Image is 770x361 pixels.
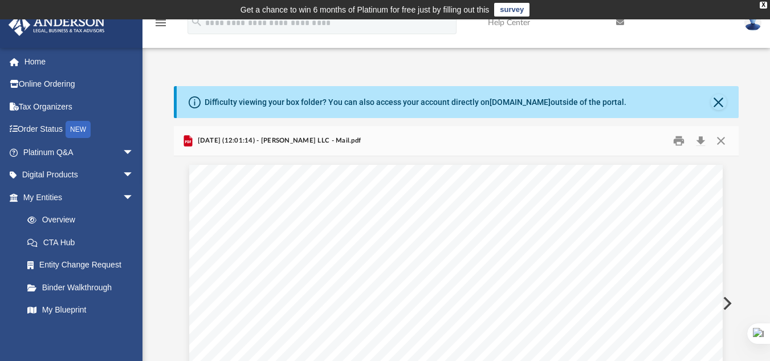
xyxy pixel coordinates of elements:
button: Next File [714,287,739,319]
i: search [190,15,203,28]
a: Tax Organizers [8,95,151,118]
a: Binder Walkthrough [16,276,151,299]
span: arrow_drop_down [123,186,145,209]
a: Digital Productsarrow_drop_down [8,164,151,186]
img: Anderson Advisors Platinum Portal [5,14,108,36]
a: My Entitiesarrow_drop_down [8,186,151,209]
a: Overview [16,209,151,232]
a: Order StatusNEW [8,118,151,141]
i: menu [154,16,168,30]
a: menu [154,22,168,30]
div: Difficulty viewing your box folder? You can also access your account directly on outside of the p... [205,96,626,108]
a: [DOMAIN_NAME] [490,98,551,107]
a: Entity Change Request [16,254,151,277]
a: My Blueprint [16,299,145,322]
div: Get a chance to win 6 months of Platinum for free just by filling out this [241,3,490,17]
span: arrow_drop_down [123,141,145,164]
img: User Pic [744,14,761,31]
a: Online Ordering [8,73,151,96]
span: [DATE] (12:01:14) - [PERSON_NAME] LLC - Mail.pdf [195,136,361,146]
a: Tax Due Dates [16,321,151,344]
a: survey [494,3,529,17]
a: Home [8,50,151,73]
div: NEW [66,121,91,138]
a: CTA Hub [16,231,151,254]
a: Platinum Q&Aarrow_drop_down [8,141,151,164]
span: arrow_drop_down [123,164,145,187]
button: Print [668,132,691,149]
div: close [760,2,767,9]
button: Close [711,132,731,149]
button: Close [711,94,727,110]
button: Download [690,132,711,149]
